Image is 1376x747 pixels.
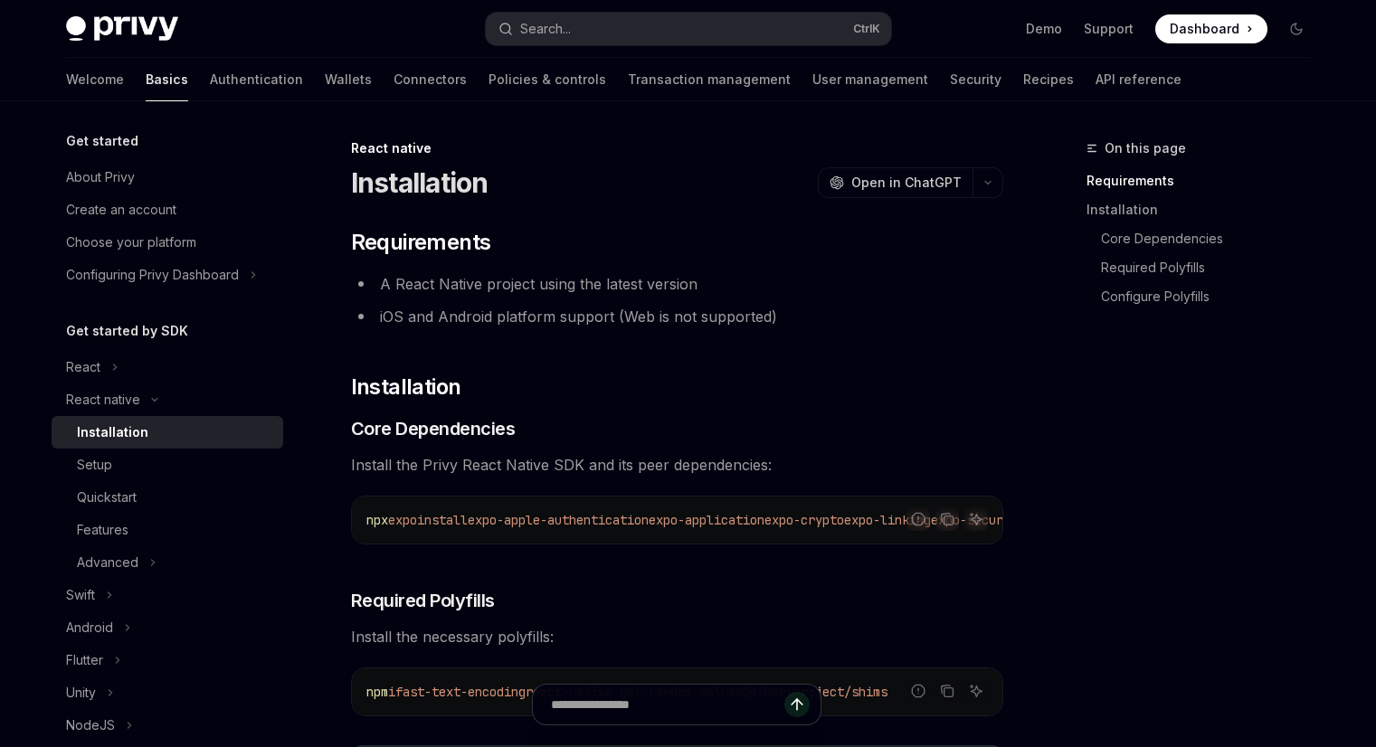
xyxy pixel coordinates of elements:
span: Open in ChatGPT [851,174,962,192]
span: Required Polyfills [351,588,495,613]
button: Ask AI [964,679,988,703]
a: Welcome [66,58,124,101]
div: React native [66,389,140,411]
div: Unity [66,682,96,704]
span: expo-secure-store [931,512,1054,528]
img: dark logo [66,16,178,42]
a: Required Polyfills [1087,253,1325,282]
span: Install the necessary polyfills: [351,624,1003,649]
button: Report incorrect code [906,507,930,531]
button: Toggle Advanced section [52,546,283,579]
a: Security [950,58,1001,101]
div: Flutter [66,649,103,671]
span: npx [366,512,388,528]
span: Requirements [351,228,491,257]
div: Create an account [66,199,176,221]
button: Report incorrect code [906,679,930,703]
a: Demo [1026,20,1062,38]
a: Core Dependencies [1087,224,1325,253]
h5: Get started by SDK [66,320,188,342]
button: Toggle NodeJS section [52,709,283,742]
button: Copy the contents from the code block [935,679,959,703]
button: Toggle Flutter section [52,644,283,676]
button: Open in ChatGPT [818,167,973,198]
button: Toggle React section [52,351,283,383]
button: Send message [784,692,810,717]
div: NodeJS [66,714,115,736]
div: Setup [77,454,112,476]
div: About Privy [66,166,135,188]
span: expo-application [649,512,764,528]
div: Choose your platform [66,232,196,253]
a: API reference [1096,58,1181,101]
span: On this page [1105,137,1186,159]
button: Open search [486,13,891,45]
a: Features [52,514,283,546]
div: Quickstart [77,487,137,508]
div: Swift [66,584,95,606]
input: Ask a question... [551,685,784,724]
a: About Privy [52,161,283,194]
a: Recipes [1023,58,1074,101]
li: iOS and Android platform support (Web is not supported) [351,304,1003,329]
h1: Installation [351,166,489,199]
a: Configure Polyfills [1087,282,1325,311]
a: Connectors [394,58,467,101]
a: Support [1084,20,1134,38]
div: Features [77,519,128,541]
a: Wallets [325,58,372,101]
a: Choose your platform [52,226,283,259]
a: Basics [146,58,188,101]
a: Create an account [52,194,283,226]
span: Ctrl K [853,22,880,36]
button: Copy the contents from the code block [935,507,959,531]
button: Toggle Configuring Privy Dashboard section [52,259,283,291]
a: Installation [52,416,283,449]
div: Advanced [77,552,138,573]
button: Toggle Swift section [52,579,283,611]
li: A React Native project using the latest version [351,271,1003,297]
a: Setup [52,449,283,481]
div: Installation [77,421,148,443]
a: Dashboard [1155,14,1267,43]
button: Toggle dark mode [1282,14,1311,43]
div: React native [351,139,1003,157]
div: Android [66,617,113,638]
span: install [417,512,468,528]
a: Requirements [1087,166,1325,195]
span: Core Dependencies [351,416,516,441]
div: Search... [520,18,571,40]
a: Transaction management [628,58,791,101]
div: React [66,356,100,378]
span: expo [388,512,417,528]
span: expo-apple-authentication [468,512,649,528]
a: User management [812,58,928,101]
span: expo-linking [844,512,931,528]
a: Policies & controls [489,58,606,101]
button: Toggle React native section [52,383,283,416]
h5: Get started [66,130,138,152]
button: Ask AI [964,507,988,531]
a: Quickstart [52,481,283,514]
a: Authentication [210,58,303,101]
span: Install the Privy React Native SDK and its peer dependencies: [351,452,1003,478]
div: Configuring Privy Dashboard [66,264,239,286]
button: Toggle Unity section [52,676,283,709]
span: expo-crypto [764,512,844,528]
button: Toggle Android section [52,611,283,644]
a: Installation [1087,195,1325,224]
span: Installation [351,373,461,402]
span: Dashboard [1170,20,1239,38]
